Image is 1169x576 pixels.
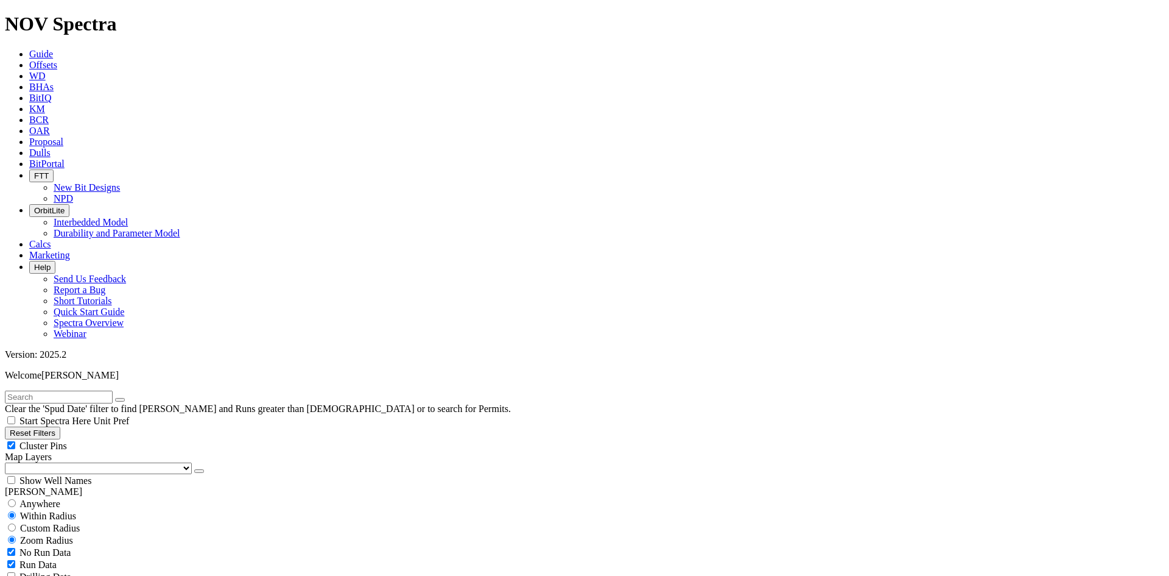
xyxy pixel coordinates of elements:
[34,263,51,272] span: Help
[54,307,124,317] a: Quick Start Guide
[19,475,91,486] span: Show Well Names
[5,391,113,404] input: Search
[20,535,73,546] span: Zoom Radius
[5,370,1164,381] p: Welcome
[5,486,1164,497] div: [PERSON_NAME]
[34,171,49,180] span: FTT
[54,217,128,227] a: Interbedded Model
[29,82,54,92] a: BHAs
[5,427,60,439] button: Reset Filters
[29,250,70,260] a: Marketing
[7,416,15,424] input: Start Spectra Here
[93,416,129,426] span: Unit Pref
[5,452,52,462] span: Map Layers
[5,13,1164,35] h1: NOV Spectra
[29,158,65,169] a: BitPortal
[19,416,91,426] span: Start Spectra Here
[29,239,51,249] a: Calcs
[29,93,51,103] a: BitIQ
[54,182,120,193] a: New Bit Designs
[5,349,1164,360] div: Version: 2025.2
[54,228,180,238] a: Durability and Parameter Model
[19,547,71,558] span: No Run Data
[54,296,112,306] a: Short Tutorials
[29,204,69,217] button: OrbitLite
[54,274,126,284] a: Send Us Feedback
[54,285,105,295] a: Report a Bug
[20,511,76,521] span: Within Radius
[29,169,54,182] button: FTT
[29,148,51,158] a: Dulls
[29,115,49,125] a: BCR
[29,60,57,70] a: Offsets
[19,499,60,509] span: Anywhere
[54,329,86,339] a: Webinar
[20,523,80,533] span: Custom Radius
[54,318,124,328] a: Spectra Overview
[5,404,511,414] span: Clear the 'Spud Date' filter to find [PERSON_NAME] and Runs greater than [DEMOGRAPHIC_DATA] or to...
[29,71,46,81] a: WD
[19,560,57,570] span: Run Data
[19,441,67,451] span: Cluster Pins
[34,206,65,215] span: OrbitLite
[29,137,63,147] a: Proposal
[29,104,45,114] a: KM
[41,370,119,380] span: [PERSON_NAME]
[29,126,50,136] a: OAR
[29,49,53,59] a: Guide
[54,193,73,204] a: NPD
[29,261,55,274] button: Help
